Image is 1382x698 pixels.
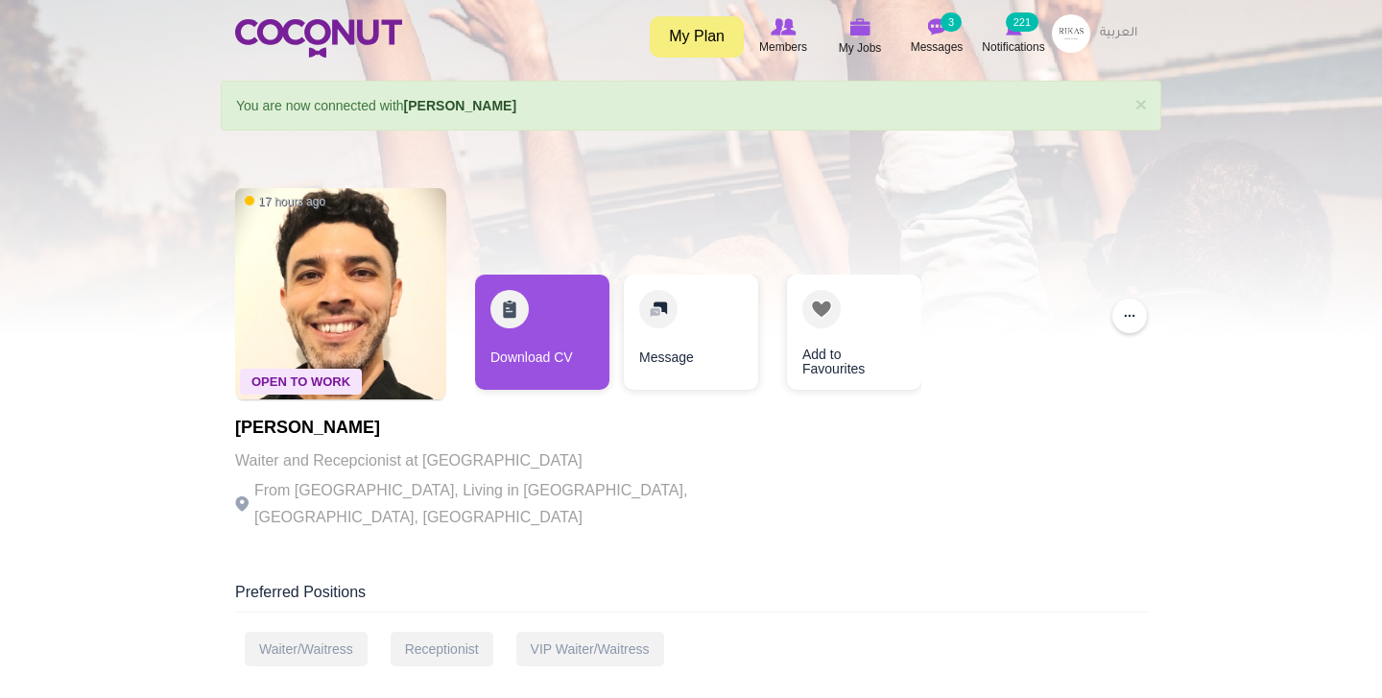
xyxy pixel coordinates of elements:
a: Notifications Notifications 221 [975,14,1052,59]
a: Download CV [475,275,609,390]
a: Add to Favourites [787,275,921,390]
img: Browse Members [771,18,796,36]
a: Message [624,275,758,390]
img: My Jobs [849,18,870,36]
div: VIP Waiter/Waitress [516,632,664,666]
span: Messages [911,37,964,57]
div: Receptionist [391,632,493,666]
a: Browse Members Members [745,14,822,59]
span: My Jobs [839,38,882,58]
a: العربية [1090,14,1147,53]
img: Notifications [1006,18,1022,36]
span: 17 hours ago [245,194,325,210]
a: [PERSON_NAME] [404,98,516,113]
span: Members [759,37,807,57]
small: 221 [1006,12,1038,32]
a: × [1135,94,1147,114]
a: My Jobs My Jobs [822,14,898,60]
a: Messages Messages 3 [898,14,975,59]
div: 3 / 3 [773,275,907,399]
h1: [PERSON_NAME] [235,419,763,438]
div: Preferred Positions [235,582,1147,613]
span: Open To Work [240,369,362,395]
p: Waiter and Recepcionist at [GEOGRAPHIC_DATA] [235,447,763,474]
img: Home [235,19,402,58]
div: Waiter/Waitress [245,632,368,666]
span: Notifications [982,37,1044,57]
button: ... [1112,299,1147,333]
small: 3 [941,12,962,32]
div: You are now connected with [221,81,1161,131]
a: My Plan [650,16,744,58]
div: 1 / 3 [475,275,609,399]
div: 2 / 3 [624,275,758,399]
p: From [GEOGRAPHIC_DATA], Living in [GEOGRAPHIC_DATA], [GEOGRAPHIC_DATA], [GEOGRAPHIC_DATA] [235,477,763,531]
img: Messages [927,18,946,36]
